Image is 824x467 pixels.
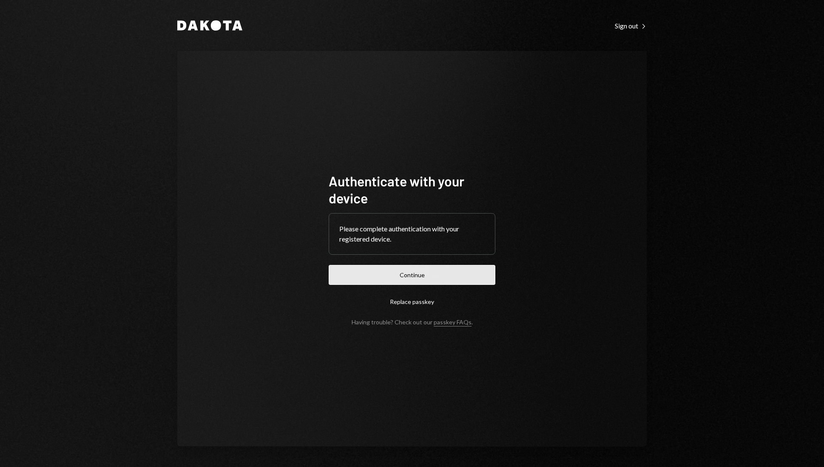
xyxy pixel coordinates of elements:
div: Please complete authentication with your registered device. [339,224,485,244]
div: Having trouble? Check out our . [352,318,473,326]
a: passkey FAQs [434,318,472,326]
button: Continue [329,265,495,285]
a: Sign out [615,21,647,30]
button: Replace passkey [329,292,495,312]
div: Sign out [615,22,647,30]
h1: Authenticate with your device [329,172,495,206]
